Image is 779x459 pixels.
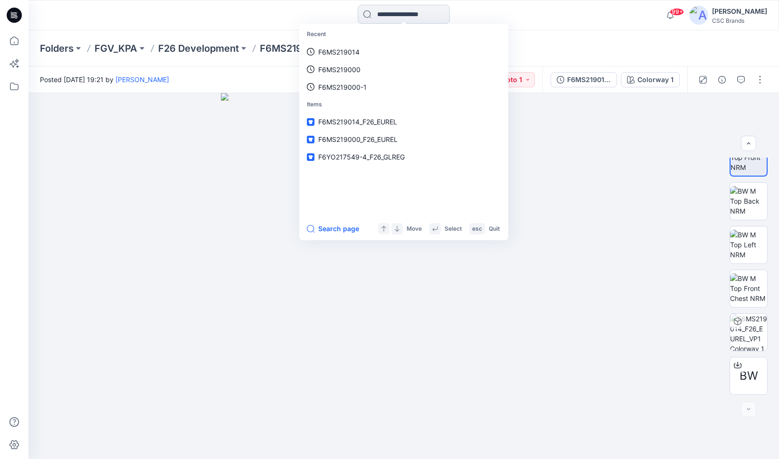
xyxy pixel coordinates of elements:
[489,224,500,234] p: Quit
[714,72,730,87] button: Details
[301,148,506,166] a: F6YO217549-4_F26_GLREG
[307,223,359,234] button: Search page
[621,72,680,87] button: Colorway 1
[551,72,617,87] button: F6MS219014_F26_EUREL_VP1
[301,113,506,131] a: F6MS219014_F26_EUREL
[730,314,767,351] img: F6MS219014_F26_EUREL_VP1 Colorway 1
[260,42,377,55] p: F6MS219000_F26_EUREL
[40,75,169,84] span: Posted [DATE] 19:21 by
[712,17,767,24] div: CSC Brands
[318,65,361,75] p: F6MS219000
[318,47,360,57] p: F6MS219014
[301,26,506,43] p: Recent
[301,61,506,78] a: F6MS219000
[407,224,422,234] p: Move
[318,82,367,92] p: F6MS219000-1
[301,131,506,148] a: F6MS219000_F26_EUREL
[637,75,674,85] div: Colorway 1
[40,42,74,55] a: Folders
[318,118,397,126] span: F6MS219014_F26_EUREL
[301,43,506,61] a: F6MS219014
[301,78,506,96] a: F6MS219000-1
[472,224,482,234] p: esc
[158,42,239,55] a: F26 Development
[730,230,767,260] img: BW M Top Left NRM
[318,135,398,143] span: F6MS219000_F26_EUREL
[567,75,611,85] div: F6MS219014_F26_EUREL_VP1
[301,96,506,113] p: Items
[730,186,767,216] img: BW M Top Back NRM
[712,6,767,17] div: [PERSON_NAME]
[221,93,587,459] img: eyJhbGciOiJIUzI1NiIsImtpZCI6IjAiLCJzbHQiOiJzZXMiLCJ0eXAiOiJKV1QifQ.eyJkYXRhIjp7InR5cGUiOiJzdG9yYW...
[670,8,684,16] span: 99+
[115,75,169,84] a: [PERSON_NAME]
[740,367,758,384] span: BW
[689,6,708,25] img: avatar
[318,153,405,161] span: F6YO217549-4_F26_GLREG
[730,273,767,303] img: BW M Top Front Chest NRM
[95,42,137,55] a: FGV_KPA
[731,142,767,172] img: BW M Top Front NRM
[445,224,462,234] p: Select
